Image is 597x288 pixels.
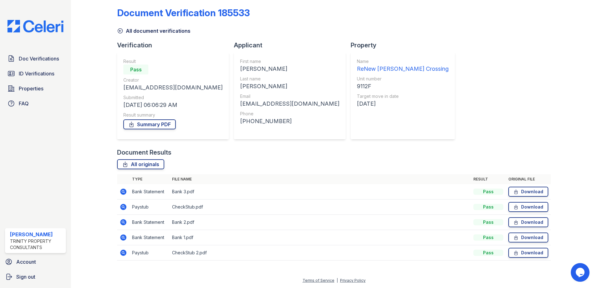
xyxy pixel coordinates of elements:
div: Pass [473,250,503,256]
div: [PERSON_NAME] [240,82,339,91]
div: Phone [240,111,339,117]
div: Pass [473,204,503,210]
a: Summary PDF [123,119,176,129]
a: Download [508,217,548,227]
td: Bank 2.pdf [170,215,471,230]
div: | [337,278,338,283]
a: Doc Verifications [5,52,66,65]
div: Creator [123,77,223,83]
a: Terms of Service [303,278,334,283]
a: ID Verifications [5,67,66,80]
div: Trinity Property Consultants [10,238,63,251]
div: [PHONE_NUMBER] [240,117,339,126]
a: FAQ [5,97,66,110]
span: Sign out [16,273,35,281]
div: 9112F [357,82,449,91]
img: CE_Logo_Blue-a8612792a0a2168367f1c8372b55b34899dd931a85d93a1a3d3e32e68fde9ad4.png [2,20,68,32]
td: Bank Statement [130,184,170,199]
div: Document Verification 185533 [117,7,250,18]
div: [PERSON_NAME] [240,65,339,73]
td: Bank 1.pdf [170,230,471,245]
a: Account [2,256,68,268]
div: Submitted [123,94,223,101]
div: Target move in date [357,93,449,99]
iframe: chat widget [571,263,591,282]
div: [EMAIL_ADDRESS][DOMAIN_NAME] [240,99,339,108]
div: [DATE] [357,99,449,108]
span: Properties [19,85,43,92]
td: Paystub [130,199,170,215]
div: Name [357,58,449,65]
div: Last name [240,76,339,82]
div: Pass [473,219,503,225]
div: ReNew [PERSON_NAME] Crossing [357,65,449,73]
span: Account [16,258,36,266]
td: Bank 3.pdf [170,184,471,199]
td: Bank Statement [130,230,170,245]
div: Email [240,93,339,99]
th: Type [130,174,170,184]
a: Privacy Policy [340,278,366,283]
th: Result [471,174,506,184]
span: ID Verifications [19,70,54,77]
span: FAQ [19,100,29,107]
div: Result summary [123,112,223,118]
a: Download [508,187,548,197]
th: Original file [506,174,551,184]
a: All document verifications [117,27,190,35]
div: Result [123,58,223,65]
th: File name [170,174,471,184]
div: [EMAIL_ADDRESS][DOMAIN_NAME] [123,83,223,92]
div: [PERSON_NAME] [10,231,63,238]
div: Pass [473,234,503,241]
div: Verification [117,41,234,50]
a: Sign out [2,271,68,283]
td: Paystub [130,245,170,261]
div: [DATE] 06:06:29 AM [123,101,223,109]
a: Download [508,248,548,258]
span: Doc Verifications [19,55,59,62]
a: Name ReNew [PERSON_NAME] Crossing [357,58,449,73]
td: CheckStub.pdf [170,199,471,215]
div: Pass [473,189,503,195]
td: Bank Statement [130,215,170,230]
a: Properties [5,82,66,95]
div: Document Results [117,148,171,157]
div: Property [351,41,460,50]
div: Unit number [357,76,449,82]
div: First name [240,58,339,65]
div: Pass [123,65,148,74]
a: Download [508,233,548,242]
a: All originals [117,159,164,169]
a: Download [508,202,548,212]
div: Applicant [234,41,351,50]
td: CheckStub 2.pdf [170,245,471,261]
